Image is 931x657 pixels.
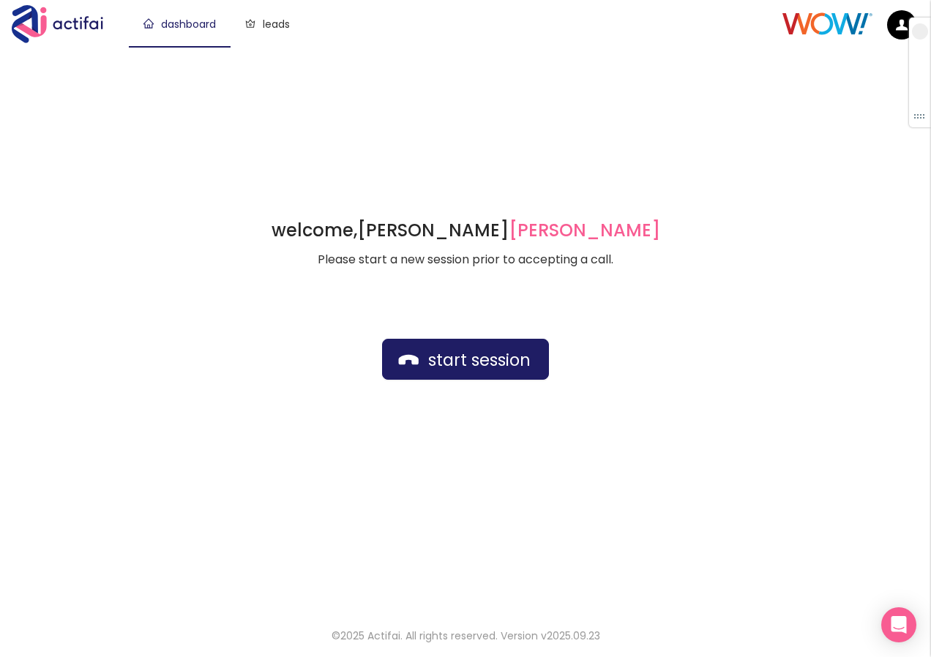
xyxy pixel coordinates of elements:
strong: [PERSON_NAME] [357,218,660,242]
img: default.png [887,10,916,40]
img: Client Logo [782,12,872,35]
h1: welcome, [272,219,660,242]
p: Please start a new session prior to accepting a call. [272,251,660,269]
a: leads [245,17,290,31]
img: Actifai Logo [12,5,117,43]
span: [PERSON_NAME] [509,218,660,242]
a: dashboard [143,17,216,31]
button: start session [382,339,549,380]
div: Open Intercom Messenger [881,607,916,642]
